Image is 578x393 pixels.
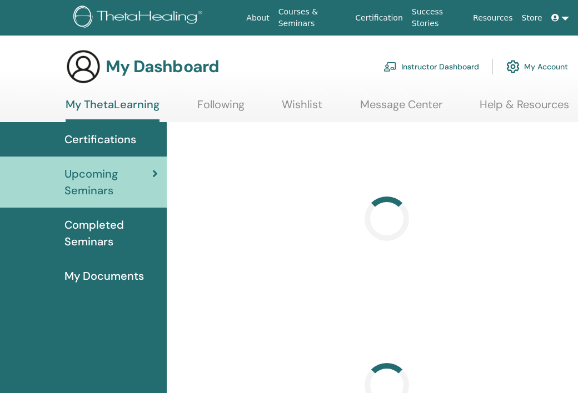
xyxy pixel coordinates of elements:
[64,268,144,284] span: My Documents
[73,6,206,31] img: logo.png
[360,98,442,119] a: Message Center
[282,98,322,119] a: Wishlist
[506,57,520,76] img: cog.svg
[64,216,158,250] span: Completed Seminars
[351,8,407,28] a: Certification
[480,98,569,119] a: Help & Resources
[106,57,219,77] h3: My Dashboard
[383,54,479,79] a: Instructor Dashboard
[64,131,136,148] span: Certifications
[383,62,397,72] img: chalkboard-teacher.svg
[242,8,273,28] a: About
[66,98,160,122] a: My ThetaLearning
[506,54,568,79] a: My Account
[274,2,351,34] a: Courses & Seminars
[64,165,152,199] span: Upcoming Seminars
[469,8,517,28] a: Resources
[197,98,245,119] a: Following
[517,8,547,28] a: Store
[407,2,469,34] a: Success Stories
[66,49,101,84] img: generic-user-icon.jpg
